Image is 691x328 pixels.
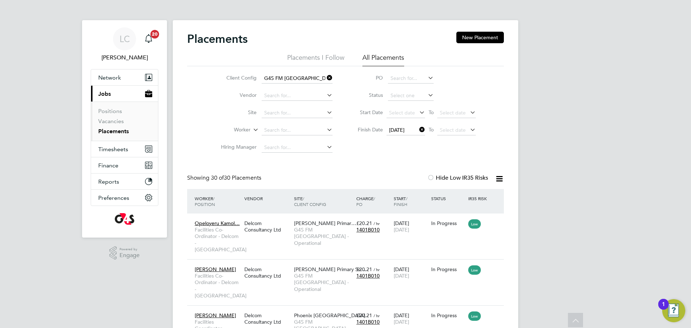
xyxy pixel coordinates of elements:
div: In Progress [431,266,465,273]
span: £20.21 [356,266,372,273]
span: Opeloyeru Kamol… [195,220,240,226]
label: Start Date [351,109,383,116]
span: 30 Placements [211,174,261,181]
span: 30 of [211,174,224,181]
div: Delcom Consultancy Ltd [243,262,292,283]
label: Client Config [215,75,257,81]
span: Reports [98,178,119,185]
span: Low [468,265,481,275]
a: Opeloyeru Kamol…Facilities Co-Ordinator - Delcom - [GEOGRAPHIC_DATA]Delcom Consultancy Ltd[PERSON... [193,216,504,222]
span: To [426,108,436,117]
div: [DATE] [392,262,429,283]
span: Select date [389,109,415,116]
span: [DATE] [394,226,409,233]
a: Go to home page [91,213,158,225]
div: In Progress [431,312,465,319]
span: / hr [374,221,380,226]
a: LC[PERSON_NAME] [91,27,158,62]
span: £20.21 [356,312,372,319]
h2: Placements [187,32,248,46]
label: Hiring Manager [215,144,257,150]
span: Lilingxi Chen [91,53,158,62]
span: / hr [374,267,380,272]
button: Finance [91,157,158,173]
div: [DATE] [392,216,429,237]
label: Site [215,109,257,116]
input: Search for... [388,73,434,84]
span: Facilities Co-Ordinator - Delcom - [GEOGRAPHIC_DATA] [195,273,241,299]
label: Status [351,92,383,98]
div: Charge [354,192,392,211]
a: Vacancies [98,118,124,125]
span: [DATE] [389,127,405,133]
div: Vendor [243,192,292,205]
a: Placements [98,128,129,135]
a: Powered byEngage [109,246,140,260]
a: [PERSON_NAME]Facilities Co-Ordinator - Delcom - [GEOGRAPHIC_DATA]Delcom Consultancy Ltd[PERSON_NA... [193,262,504,268]
span: Engage [119,252,140,259]
span: Timesheets [98,146,128,153]
span: G4S FM [GEOGRAPHIC_DATA] - Operational [294,226,353,246]
div: In Progress [431,220,465,226]
button: Open Resource Center, 1 new notification [662,299,685,322]
span: Select date [440,109,466,116]
button: Timesheets [91,141,158,157]
span: Powered by [119,246,140,252]
div: Showing [187,174,263,182]
label: Worker [209,126,250,134]
button: Reports [91,174,158,189]
span: [PERSON_NAME] Primar… [294,220,356,226]
span: Jobs [98,90,111,97]
label: Vendor [215,92,257,98]
li: Placements I Follow [287,53,344,66]
span: Network [98,74,121,81]
span: 1401B010 [356,273,380,279]
span: 20 [150,30,159,39]
img: g4s-logo-retina.png [115,213,134,225]
span: / hr [374,313,380,318]
span: To [426,125,436,134]
li: All Placements [362,53,404,66]
div: Status [429,192,467,205]
span: [PERSON_NAME] [195,312,236,319]
button: New Placement [456,32,504,43]
span: / Finish [394,196,407,207]
input: Search for... [262,91,333,101]
a: 20 [141,27,156,50]
span: [PERSON_NAME] [195,266,236,273]
a: [PERSON_NAME]Facilities Coordinator - [GEOGRAPHIC_DATA]Delcom Consultancy LtdPhoenix [GEOGRAPHIC_... [193,308,504,314]
div: IR35 Risk [466,192,491,205]
span: / Position [195,196,215,207]
span: LC [119,34,130,44]
input: Search for... [262,108,333,118]
span: Low [468,219,481,229]
a: Positions [98,108,122,114]
input: Search for... [262,125,333,135]
input: Select one [388,91,434,101]
span: 1401B010 [356,226,380,233]
div: 1 [662,304,665,314]
span: 1401B010 [356,319,380,325]
span: Phoenix [GEOGRAPHIC_DATA] [294,312,365,319]
div: Start [392,192,429,211]
input: Search for... [262,143,333,153]
input: Search for... [262,73,333,84]
button: Jobs [91,86,158,102]
span: Facilities Co-Ordinator - Delcom - [GEOGRAPHIC_DATA] [195,226,241,253]
label: Finish Date [351,126,383,133]
span: Finance [98,162,118,169]
button: Network [91,69,158,85]
span: [PERSON_NAME] Primary Sc… [294,266,366,273]
span: Low [468,311,481,321]
label: Hide Low IR35 Risks [427,174,488,181]
div: Delcom Consultancy Ltd [243,216,292,237]
span: / Client Config [294,196,326,207]
span: £20.21 [356,220,372,226]
div: Jobs [91,102,158,141]
button: Preferences [91,190,158,206]
span: / PO [356,196,375,207]
span: [DATE] [394,273,409,279]
label: PO [351,75,383,81]
span: G4S FM [GEOGRAPHIC_DATA] - Operational [294,273,353,292]
span: Select date [440,127,466,133]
